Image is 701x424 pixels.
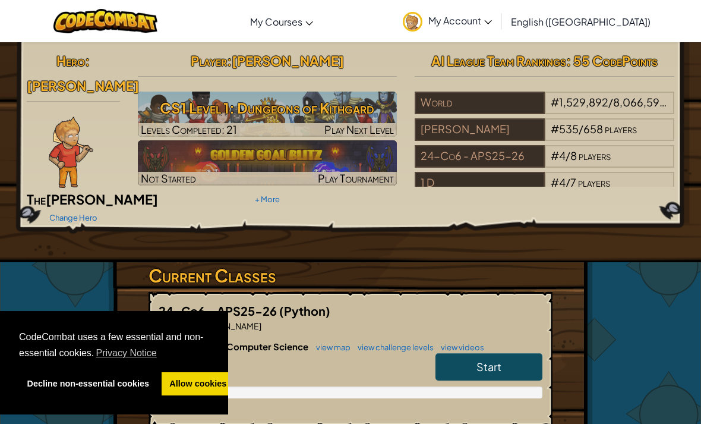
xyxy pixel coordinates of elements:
span: Start [476,360,501,373]
span: : [85,52,90,69]
a: view challenge levels [352,343,434,352]
span: Levels Completed: 21 [141,123,237,136]
a: English ([GEOGRAPHIC_DATA]) [505,5,656,37]
a: My Account [397,2,498,40]
img: CS1 Level 1: Dungeons of Kithgard [138,92,397,137]
span: : [227,52,232,69]
a: view videos [435,343,484,352]
span: / [579,122,583,136]
span: [PERSON_NAME] [232,52,344,69]
span: / [608,95,613,109]
span: players [578,175,610,189]
a: Not StartedPlay Tournament [138,140,397,186]
a: Change Hero [49,213,97,222]
a: Play Next Level [138,92,397,137]
div: World [415,92,544,114]
span: 8 [570,149,577,162]
a: [PERSON_NAME]#535/658players [415,130,674,143]
span: # [551,122,559,136]
a: My Courses [244,5,319,37]
a: learn more about cookies [94,344,159,362]
a: view map [310,343,350,352]
div: [PERSON_NAME] [415,118,544,141]
a: 1 D#4/7players [415,183,674,197]
span: 7 [570,175,576,189]
span: Player [191,52,227,69]
span: # [551,95,559,109]
img: Golden Goal [138,140,397,186]
span: 4 [559,149,566,162]
span: 535 [559,122,579,136]
h3: CS1 Level 1: Dungeons of Kithgard [138,95,397,121]
span: [PERSON_NAME] [46,191,158,208]
span: The [27,191,46,208]
span: English ([GEOGRAPHIC_DATA]) [511,15,651,28]
span: players [605,122,637,136]
span: 658 [583,122,603,136]
span: : 55 CodePoints [566,52,658,69]
span: Play Next Level [324,123,394,136]
span: [PERSON_NAME] [27,77,139,94]
span: 4 [559,175,566,189]
img: CodeCombat logo [53,9,157,33]
span: My Account [428,14,492,27]
a: 24-Co6 - APS25-26#4/8players [415,156,674,170]
span: CodeCombat uses a few essential and non-essential cookies. [19,330,209,362]
img: avatar [403,12,422,32]
span: 24-Co6 - APS25-26 [159,303,279,318]
span: Not Started [141,171,196,185]
div: 24-Co6 - APS25-26 [415,145,544,168]
div: 1 D [415,172,544,194]
h3: Current Classes [149,262,552,289]
span: # [551,175,559,189]
span: Play Tournament [318,171,394,185]
a: World#1,529,892/8,066,597players [415,103,674,117]
span: AI League Team Rankings [431,52,566,69]
a: + More [255,194,280,204]
span: players [579,149,611,162]
span: 1,529,892 [559,95,608,109]
span: Introduction to Computer Science [159,341,310,352]
span: (Python) [279,303,330,318]
a: deny cookies [19,372,157,396]
span: My Courses [250,15,302,28]
span: 8,066,597 [613,95,667,109]
img: Ned-Fulmer-Pose.png [49,117,93,188]
span: Hero [56,52,85,69]
span: / [566,175,570,189]
span: # [551,149,559,162]
a: allow cookies [162,372,235,396]
span: / [566,149,570,162]
span: players [667,95,699,109]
